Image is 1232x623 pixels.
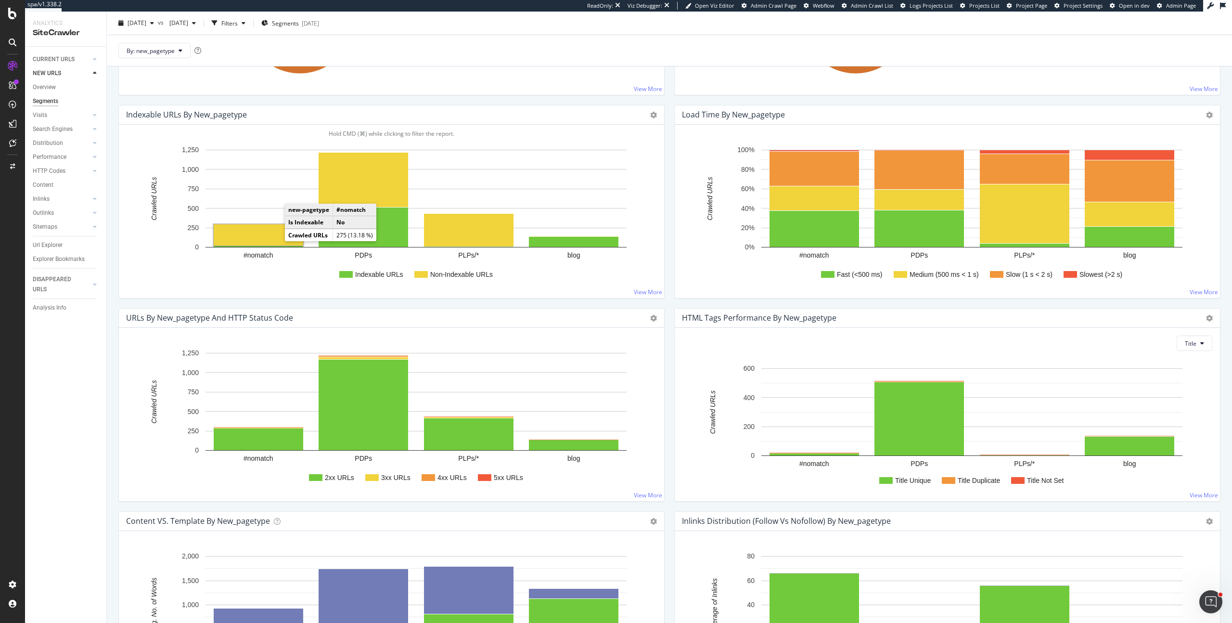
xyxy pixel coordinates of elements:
[188,224,199,232] text: 250
[33,303,66,313] div: Analysis Info
[182,146,199,154] text: 1,250
[1014,460,1035,467] text: PLPs/*
[1007,2,1047,10] a: Project Page
[567,251,580,259] text: blog
[33,240,100,250] a: Url Explorer
[127,46,175,54] span: By: new_pagetype
[355,251,372,259] text: PDPs
[494,474,523,481] text: 5xx URLs
[650,315,657,322] i: Options
[33,303,100,313] a: Analysis Info
[333,216,377,229] td: No
[911,251,928,259] text: PDPs
[272,19,299,27] span: Segments
[118,43,191,58] button: By: new_pagetype
[33,166,65,176] div: HTTP Codes
[1199,590,1222,613] iframe: Intercom live chat
[33,82,56,92] div: Overview
[188,205,199,212] text: 500
[1177,336,1212,351] button: Title
[285,204,333,216] td: new-pagetype
[381,474,411,481] text: 3xx URLs
[1123,251,1136,259] text: blog
[634,288,662,296] a: View More
[650,518,657,525] i: Options
[685,2,734,10] a: Open Viz Editor
[1157,2,1196,10] a: Admin Page
[682,359,1209,493] svg: A chart.
[33,96,100,106] a: Segments
[285,229,333,242] td: Crawled URLs
[33,254,85,264] div: Explorer Bookmarks
[911,460,928,467] text: PDPs
[257,15,323,31] button: Segments[DATE]
[158,18,166,26] span: vs
[128,19,146,27] span: 2025 Oct. 5th
[33,110,90,120] a: Visits
[799,460,829,467] text: #nomatch
[182,553,199,560] text: 2,000
[747,577,755,584] text: 60
[910,271,979,278] text: Medium (500 ms < 1 s)
[188,427,199,435] text: 250
[127,343,653,493] svg: A chart.
[1190,85,1218,93] a: View More
[813,2,834,9] span: Webflow
[182,166,199,173] text: 1,000
[1016,2,1047,9] span: Project Page
[650,112,657,118] i: Options
[1123,460,1136,467] text: blog
[33,152,90,162] a: Performance
[33,138,63,148] div: Distribution
[587,2,613,10] div: ReadOnly:
[437,474,467,481] text: 4xx URLs
[799,251,829,259] text: #nomatch
[33,27,99,39] div: SiteCrawler
[115,15,158,31] button: [DATE]
[682,311,836,324] h4: HTML Tags Performance by new_pagetype
[244,251,273,259] text: #nomatch
[244,454,273,462] text: #nomatch
[329,130,454,138] span: Hold CMD (⌘) while clicking to filter the report.
[195,244,199,251] text: 0
[33,208,54,218] div: Outlinks
[127,140,653,290] svg: A chart.
[355,454,372,462] text: PDPs
[837,271,883,278] text: Fast (<500 ms)
[33,96,58,106] div: Segments
[182,369,199,376] text: 1,000
[1110,2,1150,10] a: Open in dev
[221,19,238,27] div: Filters
[744,365,755,373] text: 600
[737,146,755,154] text: 100%
[150,380,158,424] text: Crawled URLs
[1206,518,1213,525] i: Options
[742,2,796,10] a: Admin Crawl Page
[567,454,580,462] text: blog
[1027,477,1064,484] text: Title Not Set
[741,166,755,173] text: 80%
[33,222,57,232] div: Sitemaps
[430,271,493,278] text: Non-Indexable URLs
[960,2,1000,10] a: Projects List
[751,2,796,9] span: Admin Crawl Page
[33,68,61,78] div: NEW URLS
[747,601,755,609] text: 40
[706,177,714,221] text: Crawled URLs
[208,15,249,31] button: Filters
[682,515,891,528] h4: Inlinks Distribution (Follow vs Nofollow) by new_pagetype
[634,85,662,93] a: View More
[969,2,1000,9] span: Projects List
[804,2,834,10] a: Webflow
[842,2,893,10] a: Admin Crawl List
[355,271,403,278] text: Indexable URLs
[33,124,90,134] a: Search Engines
[33,54,75,65] div: CURRENT URLS
[33,124,73,134] div: Search Engines
[33,274,81,295] div: DISAPPEARED URLS
[285,216,333,229] td: Is Indexable
[333,229,377,242] td: 275 (13.18 %)
[1064,2,1103,9] span: Project Settings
